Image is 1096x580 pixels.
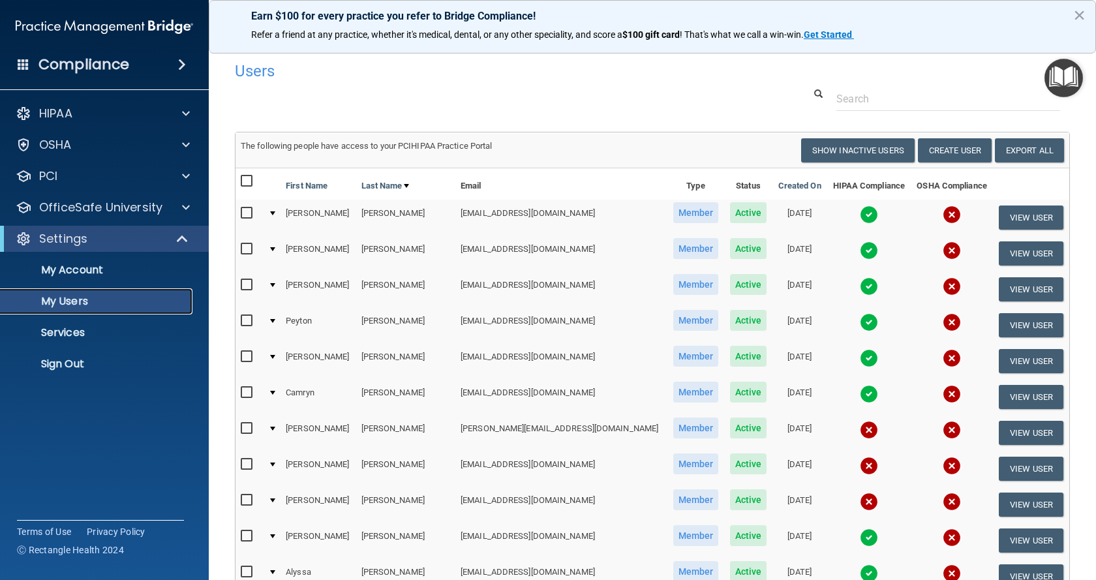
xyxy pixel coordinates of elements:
a: Terms of Use [17,525,71,538]
td: [PERSON_NAME] [356,415,456,451]
button: View User [999,421,1063,445]
p: OfficeSafe University [39,200,162,215]
p: OSHA [39,137,72,153]
img: tick.e7d51cea.svg [860,313,878,331]
th: HIPAA Compliance [827,168,911,200]
td: [PERSON_NAME] [281,415,356,451]
td: [DATE] [772,451,827,487]
button: Create User [918,138,992,162]
button: View User [999,241,1063,266]
a: OSHA [16,137,190,153]
img: cross.ca9f0e7f.svg [943,241,961,260]
button: View User [999,528,1063,553]
td: [EMAIL_ADDRESS][DOMAIN_NAME] [455,343,667,379]
td: [EMAIL_ADDRESS][DOMAIN_NAME] [455,271,667,307]
td: [PERSON_NAME] [281,271,356,307]
span: Member [673,238,719,259]
td: [PERSON_NAME] [281,523,356,558]
span: Active [730,346,767,367]
img: cross.ca9f0e7f.svg [860,421,878,439]
td: [EMAIL_ADDRESS][DOMAIN_NAME] [455,487,667,523]
td: [PERSON_NAME] [356,236,456,271]
span: Member [673,310,719,331]
td: [DATE] [772,523,827,558]
span: Member [673,489,719,510]
button: View User [999,206,1063,230]
td: [EMAIL_ADDRESS][DOMAIN_NAME] [455,523,667,558]
td: [PERSON_NAME] [356,271,456,307]
button: View User [999,385,1063,409]
td: [DATE] [772,307,827,343]
img: tick.e7d51cea.svg [860,277,878,296]
td: [PERSON_NAME] [356,379,456,415]
img: cross.ca9f0e7f.svg [943,421,961,439]
p: Sign Out [8,358,187,371]
p: HIPAA [39,106,72,121]
td: [PERSON_NAME][EMAIL_ADDRESS][DOMAIN_NAME] [455,415,667,451]
span: Active [730,525,767,546]
a: HIPAA [16,106,190,121]
button: View User [999,493,1063,517]
td: [PERSON_NAME] [281,343,356,379]
span: The following people have access to your PCIHIPAA Practice Portal [241,141,493,151]
a: First Name [286,178,327,194]
p: Settings [39,231,87,247]
button: Close [1073,5,1086,25]
span: Active [730,489,767,510]
p: My Users [8,295,187,308]
td: [PERSON_NAME] [281,200,356,236]
td: [PERSON_NAME] [356,200,456,236]
button: Open Resource Center [1044,59,1083,97]
a: OfficeSafe University [16,200,190,215]
td: [DATE] [772,271,827,307]
span: Ⓒ Rectangle Health 2024 [17,543,124,557]
h4: Users [235,63,714,80]
img: tick.e7d51cea.svg [860,206,878,224]
img: cross.ca9f0e7f.svg [860,457,878,475]
input: Search [836,87,1060,111]
button: View User [999,313,1063,337]
span: Member [673,453,719,474]
img: tick.e7d51cea.svg [860,241,878,260]
span: Member [673,525,719,546]
td: [EMAIL_ADDRESS][DOMAIN_NAME] [455,307,667,343]
button: View User [999,349,1063,373]
td: [PERSON_NAME] [356,307,456,343]
a: PCI [16,168,190,184]
img: tick.e7d51cea.svg [860,528,878,547]
p: Earn $100 for every practice you refer to Bridge Compliance! [251,10,1054,22]
img: tick.e7d51cea.svg [860,349,878,367]
p: Services [8,326,187,339]
img: tick.e7d51cea.svg [860,385,878,403]
th: Email [455,168,667,200]
td: [DATE] [772,200,827,236]
strong: Get Started [804,29,852,40]
span: Active [730,202,767,223]
th: Status [724,168,772,200]
img: cross.ca9f0e7f.svg [860,493,878,511]
span: Member [673,202,719,223]
td: [PERSON_NAME] [356,523,456,558]
img: cross.ca9f0e7f.svg [943,206,961,224]
img: cross.ca9f0e7f.svg [943,457,961,475]
td: [EMAIL_ADDRESS][DOMAIN_NAME] [455,451,667,487]
img: cross.ca9f0e7f.svg [943,349,961,367]
a: Get Started [804,29,854,40]
td: [DATE] [772,379,827,415]
a: Privacy Policy [87,525,145,538]
span: ! That's what we call a win-win. [680,29,804,40]
a: Last Name [361,178,410,194]
button: View User [999,277,1063,301]
th: Type [667,168,724,200]
img: cross.ca9f0e7f.svg [943,385,961,403]
strong: $100 gift card [622,29,680,40]
td: Camryn [281,379,356,415]
td: [DATE] [772,487,827,523]
img: PMB logo [16,14,193,40]
span: Active [730,453,767,474]
td: [DATE] [772,415,827,451]
span: Active [730,382,767,403]
p: My Account [8,264,187,277]
td: [DATE] [772,236,827,271]
span: Active [730,418,767,438]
